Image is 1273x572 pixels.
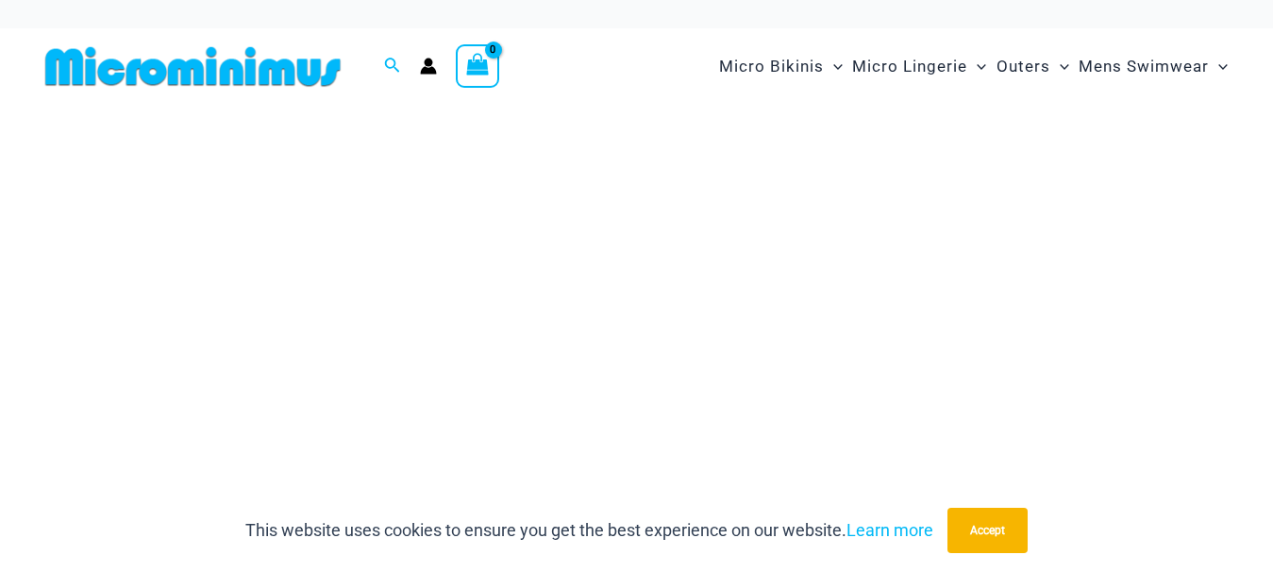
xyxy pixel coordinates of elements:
[384,55,401,78] a: Search icon link
[824,42,843,91] span: Menu Toggle
[997,42,1050,91] span: Outers
[1050,42,1069,91] span: Menu Toggle
[947,508,1028,553] button: Accept
[712,35,1235,98] nav: Site Navigation
[1074,38,1232,95] a: Mens SwimwearMenu ToggleMenu Toggle
[1209,42,1228,91] span: Menu Toggle
[420,58,437,75] a: Account icon link
[714,38,847,95] a: Micro BikinisMenu ToggleMenu Toggle
[38,45,348,88] img: MM SHOP LOGO FLAT
[967,42,986,91] span: Menu Toggle
[1079,42,1209,91] span: Mens Swimwear
[719,42,824,91] span: Micro Bikinis
[456,44,499,88] a: View Shopping Cart, empty
[852,42,967,91] span: Micro Lingerie
[10,125,1263,550] img: Waves Breaking Ocean Bikini Pack
[846,520,933,540] a: Learn more
[992,38,1074,95] a: OutersMenu ToggleMenu Toggle
[847,38,991,95] a: Micro LingerieMenu ToggleMenu Toggle
[245,516,933,545] p: This website uses cookies to ensure you get the best experience on our website.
